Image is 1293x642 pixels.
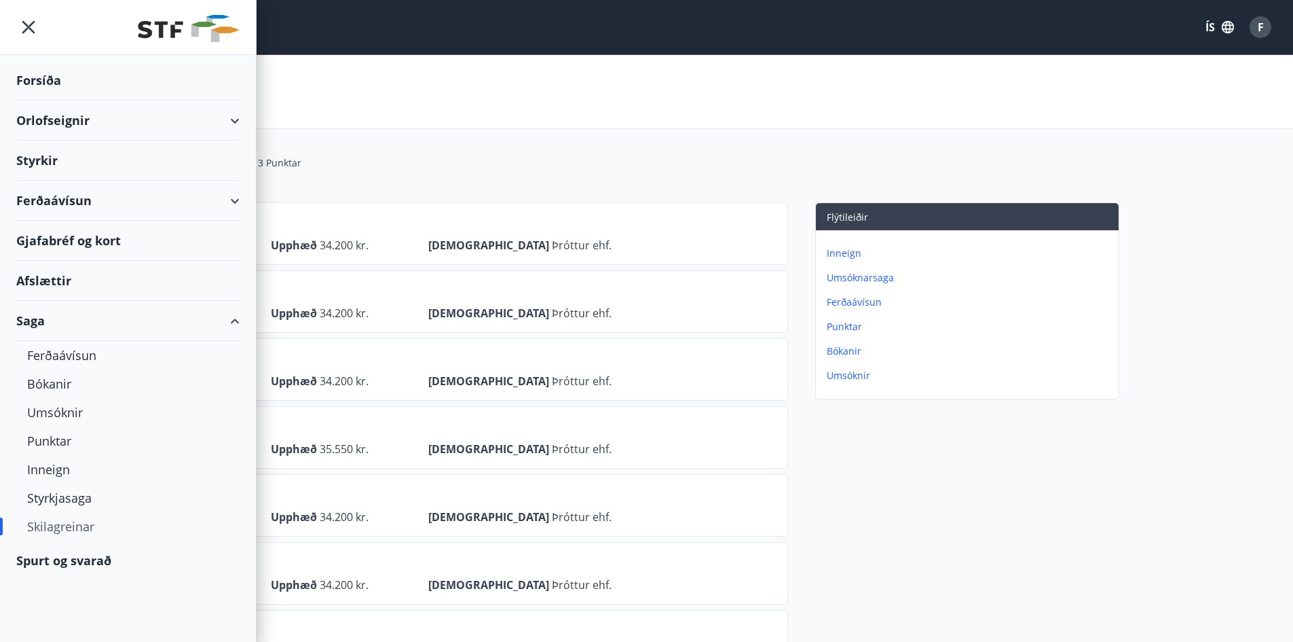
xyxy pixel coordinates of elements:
span: Flýtileiðir [827,211,868,224]
span: Upphæð [271,238,320,253]
span: Þróttur ehf. [552,510,612,524]
span: [DEMOGRAPHIC_DATA] [428,510,552,524]
div: Inneign [27,455,229,484]
div: Spurt og svarað [16,541,240,580]
div: Umsóknir [27,398,229,427]
span: Þróttur ehf. [552,306,612,321]
div: Punktar [27,427,229,455]
span: F [1258,20,1264,35]
span: Þróttur ehf. [552,577,612,592]
span: Upphæð [271,374,320,389]
p: Umsóknarsaga [827,271,1113,285]
div: Saga [16,301,240,341]
span: [DEMOGRAPHIC_DATA] [428,374,552,389]
span: [DEMOGRAPHIC_DATA] [428,238,552,253]
div: Skilagreinar [27,512,229,541]
span: Upphæð [271,510,320,524]
div: Ferðaávísun [27,341,229,370]
div: Styrkir [16,141,240,181]
button: F [1244,11,1277,43]
div: Bókanir [27,370,229,398]
p: Bókanir [827,344,1113,358]
span: Upphæð [271,577,320,592]
span: 35.550 kr. [320,442,369,457]
span: 34.200 kr. [320,306,369,321]
span: 34.200 kr. [320,577,369,592]
div: Ferðaávísun [16,181,240,221]
span: 3 Punktar [258,156,301,170]
div: Styrkjasaga [27,484,229,512]
div: Afslættir [16,261,240,301]
span: [DEMOGRAPHIC_DATA] [428,577,552,592]
p: Punktar [827,320,1113,334]
button: ÍS [1198,15,1241,39]
span: [DEMOGRAPHIC_DATA] [428,306,552,321]
span: Þróttur ehf. [552,238,612,253]
span: Þróttur ehf. [552,442,612,457]
div: Forsíða [16,60,240,101]
div: Orlofseignir [16,101,240,141]
span: 34.200 kr. [320,238,369,253]
p: Inneign [827,247,1113,260]
span: Þróttur ehf. [552,374,612,389]
p: Ferðaávísun [827,296,1113,309]
span: [DEMOGRAPHIC_DATA] [428,442,552,457]
button: menu [16,15,41,39]
span: Upphæð [271,306,320,321]
p: Umsóknir [827,369,1113,382]
span: 34.200 kr. [320,510,369,524]
span: Upphæð [271,442,320,457]
div: Gjafabréf og kort [16,221,240,261]
span: 34.200 kr. [320,374,369,389]
img: union_logo [138,15,240,42]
